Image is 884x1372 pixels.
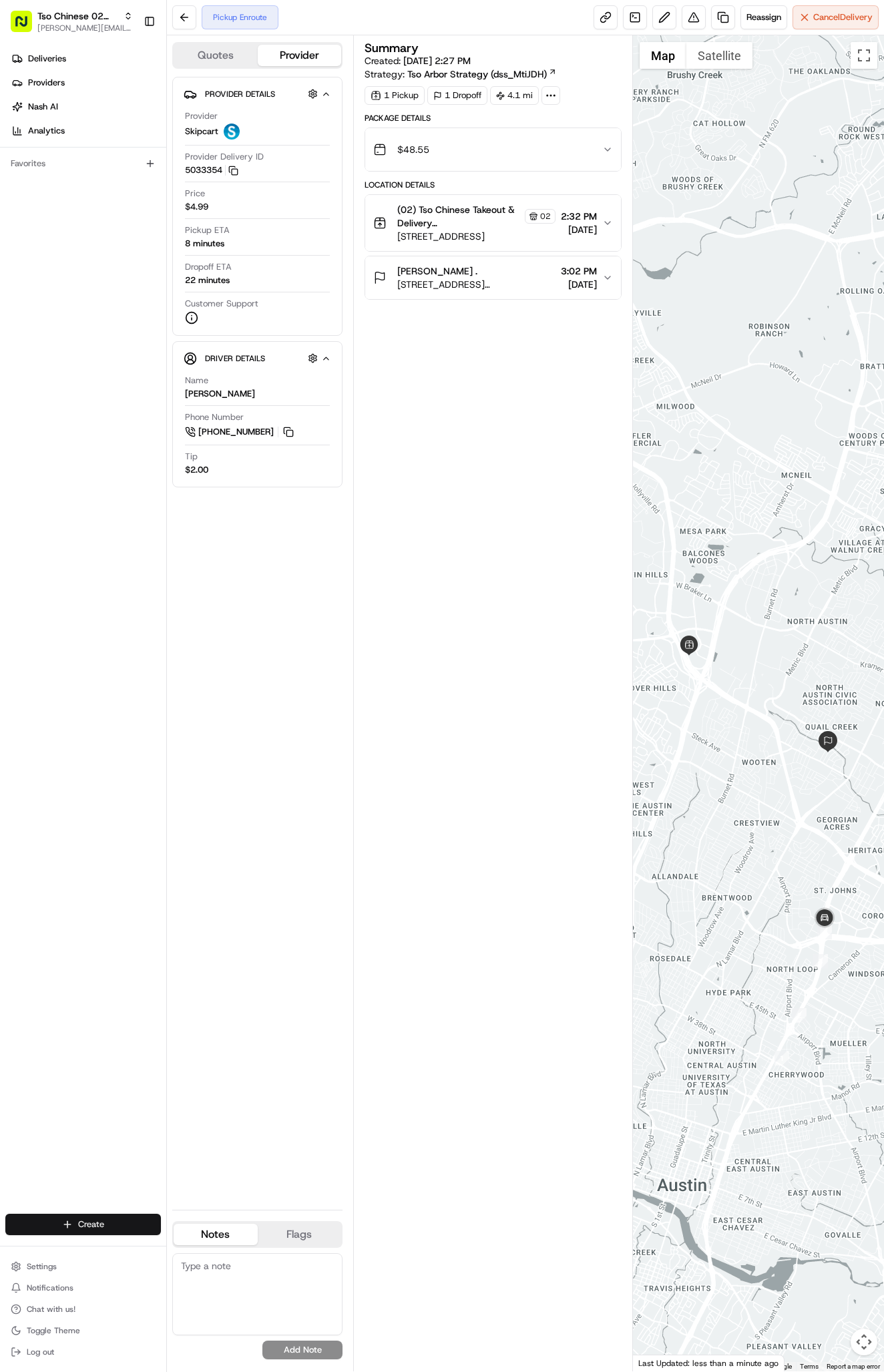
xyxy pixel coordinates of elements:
[27,1261,57,1272] span: Settings
[13,300,24,310] div: 📗
[207,171,243,187] button: See all
[5,48,166,69] a: Deliveries
[5,1279,161,1297] button: Notifications
[205,89,275,99] span: Provider Details
[35,86,220,100] input: Clear
[174,1224,258,1245] button: Notes
[205,353,265,364] span: Driver Details
[403,55,471,67] span: [DATE] 2:27 PM
[365,42,419,54] h3: Summary
[185,411,244,423] span: Phone Number
[561,264,597,278] span: 3:02 PM
[817,925,832,939] div: 4
[185,388,255,400] div: [PERSON_NAME]
[775,1051,789,1066] div: 1
[37,9,118,23] button: Tso Chinese 02 Arbor
[407,67,547,81] span: Tso Arbor Strategy (dss_MtiJDH)
[184,347,331,369] button: Driver Details
[78,1218,104,1230] span: Create
[365,195,621,251] button: (02) Tso Chinese Takeout & Delivery [GEOGRAPHIC_DATA] [GEOGRAPHIC_DATA] Crossing Manager02[STREET...
[185,298,258,310] span: Customer Support
[490,86,539,105] div: 4.1 mi
[13,230,35,256] img: Wisdom Oko
[185,274,230,286] div: 22 minutes
[27,1347,54,1357] span: Log out
[184,83,331,105] button: Provider Details
[185,224,230,236] span: Pickup ETA
[13,128,37,152] img: 1736555255976-a54dd68f-1ca7-489b-9aae-adbdc363a1c4
[185,238,224,250] div: 8 minutes
[851,1329,877,1355] button: Map camera controls
[561,278,597,291] span: [DATE]
[27,1283,73,1293] span: Notifications
[686,42,752,69] button: Show satellite imagery
[13,53,243,75] p: Welcome 👋
[407,67,557,81] a: Tso Arbor Strategy (dss_MtiJDH)
[185,375,208,387] span: Name
[5,120,166,142] a: Analytics
[28,53,66,65] span: Deliveries
[185,126,218,138] span: Skipcart
[427,86,487,105] div: 1 Dropoff
[8,293,107,317] a: 📗Knowledge Base
[5,1257,161,1276] button: Settings
[397,264,477,278] span: [PERSON_NAME] .
[397,230,556,243] span: [STREET_ADDRESS]
[561,210,597,223] span: 2:32 PM
[13,174,85,184] div: Past conversations
[813,11,873,23] span: Cancel Delivery
[800,1363,819,1370] a: Terms
[258,45,342,66] button: Provider
[107,293,220,317] a: 💻API Documentation
[5,1321,161,1340] button: Toggle Theme
[185,151,264,163] span: Provider Delivery ID
[185,425,296,439] a: [PHONE_NUMBER]
[851,42,877,69] button: Toggle fullscreen view
[740,5,787,29] button: Reassign
[540,211,551,222] span: 02
[28,128,52,152] img: 8571987876998_91fb9ceb93ad5c398215_72.jpg
[27,244,37,254] img: 1736555255976-a54dd68f-1ca7-489b-9aae-adbdc363a1c4
[827,1363,880,1370] a: Report a map error
[186,207,213,218] span: [DATE]
[185,110,218,122] span: Provider
[813,954,828,969] div: 3
[113,300,124,310] div: 💻
[365,256,621,299] button: [PERSON_NAME] .[STREET_ADDRESS][PERSON_NAME]3:02 PM[DATE]
[365,86,425,105] div: 1 Pickup
[27,1304,75,1315] span: Chat with us!
[636,1354,680,1371] a: Open this area in Google Maps (opens a new window)
[185,261,232,273] span: Dropoff ETA
[365,180,622,190] div: Location Details
[397,203,522,230] span: (02) Tso Chinese Takeout & Delivery [GEOGRAPHIC_DATA] [GEOGRAPHIC_DATA] Crossing Manager
[5,1214,161,1235] button: Create
[174,45,258,66] button: Quotes
[145,243,150,254] span: •
[185,201,208,213] span: $4.99
[5,1300,161,1319] button: Chat with us!
[152,243,180,254] span: [DATE]
[185,451,198,463] span: Tip
[793,5,879,29] button: CancelDelivery
[365,113,622,124] div: Package Details
[5,96,166,118] a: Nash AI
[792,1008,807,1023] div: 2
[37,23,133,33] button: [PERSON_NAME][EMAIL_ADDRESS][DOMAIN_NAME]
[397,143,429,156] span: $48.55
[27,298,102,312] span: Knowledge Base
[5,153,161,174] div: Favorites
[640,42,686,69] button: Show street map
[5,72,166,93] a: Providers
[28,77,65,89] span: Providers
[41,207,176,218] span: [PERSON_NAME] (Store Manager)
[633,1355,785,1371] div: Last Updated: less than a minute ago
[126,298,214,312] span: API Documentation
[185,164,238,176] button: 5033354
[365,54,471,67] span: Created:
[746,11,781,23] span: Reassign
[198,426,274,438] span: [PHONE_NUMBER]
[185,188,205,200] span: Price
[365,67,557,81] div: Strategy:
